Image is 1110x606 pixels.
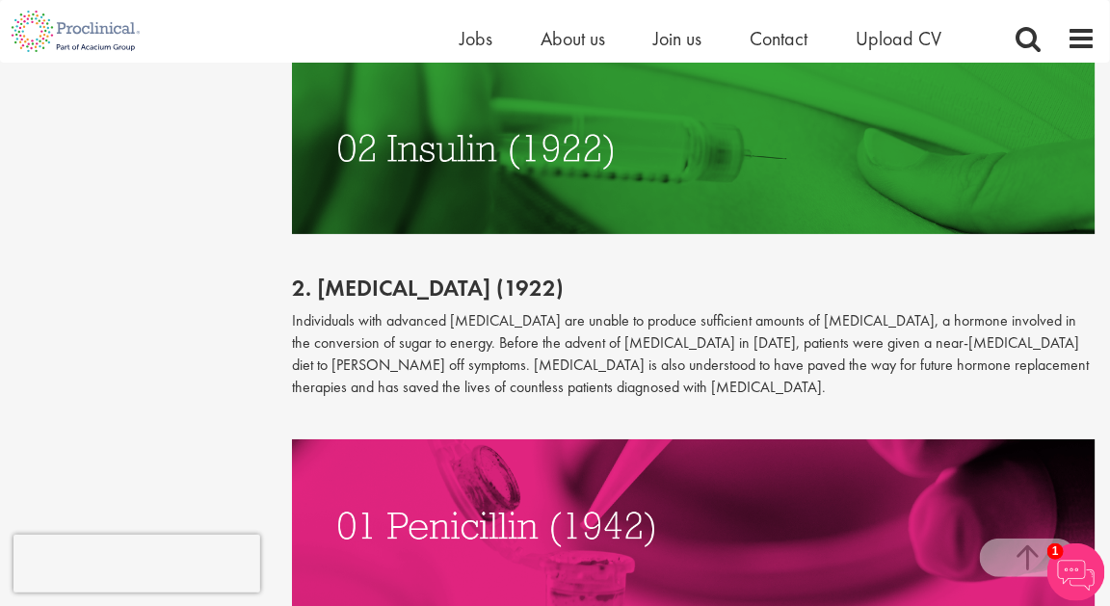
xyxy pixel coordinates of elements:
[1047,543,1064,560] span: 1
[541,26,605,51] a: About us
[1047,543,1105,601] img: Chatbot
[13,535,260,593] iframe: reCAPTCHA
[750,26,807,51] a: Contact
[292,62,1096,234] img: INSULIN (1922)
[653,26,701,51] a: Join us
[460,26,492,51] a: Jobs
[292,276,1096,301] h2: 2. [MEDICAL_DATA] (1922)
[856,26,941,51] a: Upload CV
[292,310,1096,398] p: Individuals with advanced [MEDICAL_DATA] are unable to produce sufficient amounts of [MEDICAL_DAT...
